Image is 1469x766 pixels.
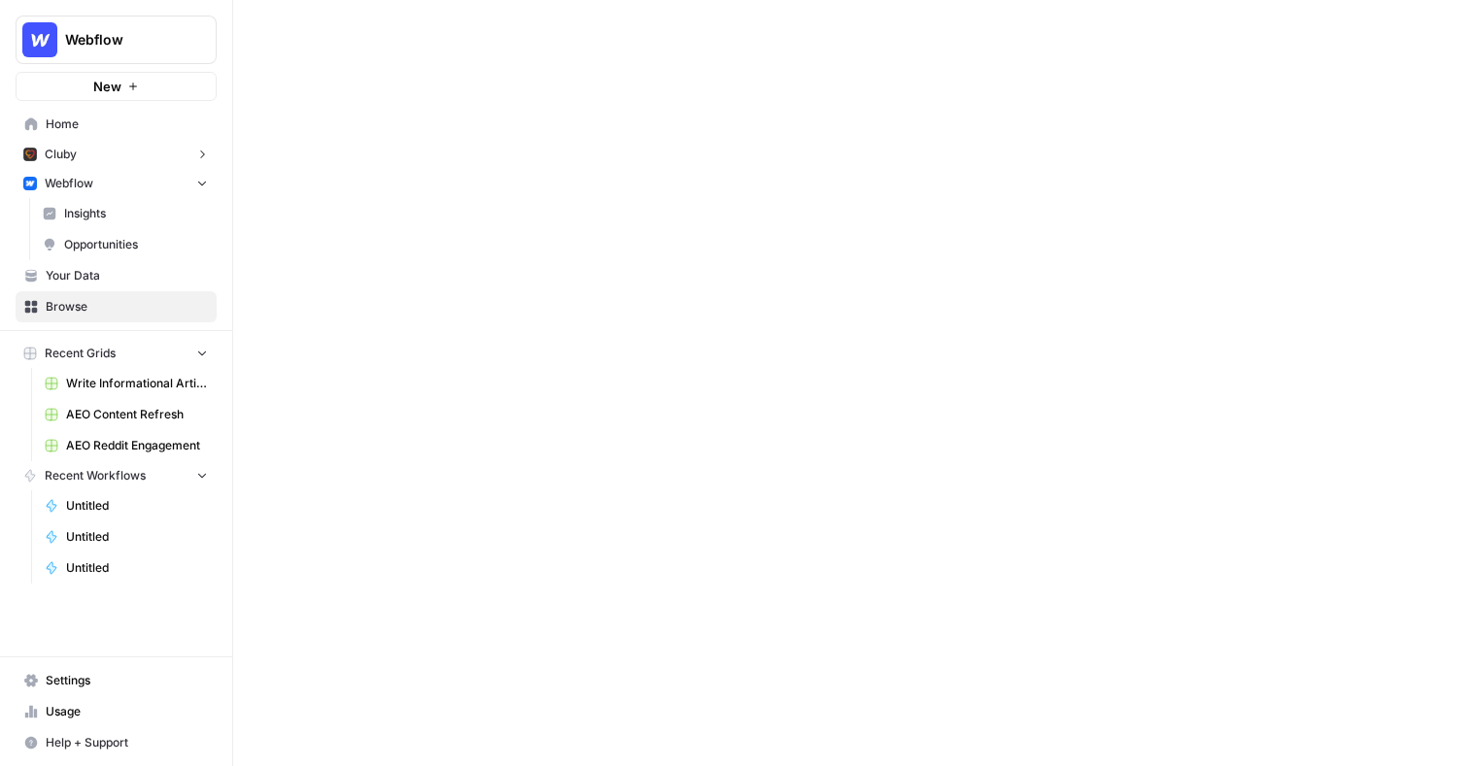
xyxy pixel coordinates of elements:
[45,345,116,362] span: Recent Grids
[16,16,217,64] button: Workspace: Webflow
[66,375,208,392] span: Write Informational Article
[66,559,208,577] span: Untitled
[46,734,208,751] span: Help + Support
[16,109,217,140] a: Home
[16,72,217,101] button: New
[36,430,217,461] a: AEO Reddit Engagement
[36,490,217,521] a: Untitled
[22,22,57,57] img: Webflow Logo
[16,461,217,490] button: Recent Workflows
[46,672,208,689] span: Settings
[36,521,217,552] a: Untitled
[36,552,217,583] a: Untitled
[36,399,217,430] a: AEO Content Refresh
[34,198,217,229] a: Insights
[93,77,121,96] span: New
[16,140,217,169] button: Cluby
[34,229,217,260] a: Opportunities
[66,497,208,515] span: Untitled
[45,175,93,192] span: Webflow
[65,30,183,50] span: Webflow
[16,665,217,696] a: Settings
[46,703,208,720] span: Usage
[36,368,217,399] a: Write Informational Article
[16,291,217,322] a: Browse
[45,146,77,163] span: Cluby
[16,727,217,758] button: Help + Support
[16,339,217,368] button: Recent Grids
[66,437,208,454] span: AEO Reddit Engagement
[16,696,217,727] a: Usage
[45,467,146,484] span: Recent Workflows
[16,169,217,198] button: Webflow
[23,148,37,161] img: x9pvq66k5d6af0jwfjov4in6h5zj
[23,177,37,190] img: a1pu3e9a4sjoov2n4mw66knzy8l8
[46,116,208,133] span: Home
[64,236,208,253] span: Opportunities
[46,267,208,284] span: Your Data
[64,205,208,222] span: Insights
[46,298,208,316] span: Browse
[66,528,208,546] span: Untitled
[66,406,208,423] span: AEO Content Refresh
[16,260,217,291] a: Your Data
